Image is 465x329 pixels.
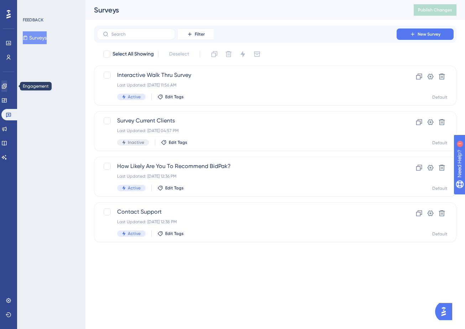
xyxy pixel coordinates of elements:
div: Last Updated: [DATE] 12:38 PM [117,219,376,225]
button: Publish Changes [414,4,456,16]
div: Default [432,186,448,191]
input: Search [111,32,169,37]
button: New Survey [397,28,454,40]
span: Publish Changes [418,7,452,13]
span: Active [128,185,141,191]
span: Active [128,231,141,236]
span: Edit Tags [165,231,184,236]
button: Edit Tags [157,185,184,191]
span: Interactive Walk Thru Survey [117,71,376,79]
span: Edit Tags [165,94,184,100]
button: Deselect [163,48,195,61]
span: Select All Showing [113,50,154,58]
span: Need Help? [17,2,45,10]
span: Deselect [169,50,189,58]
button: Edit Tags [157,231,184,236]
div: Last Updated: [DATE] 11:56 AM [117,82,376,88]
div: 1 [49,4,52,9]
div: Default [432,231,448,237]
button: Filter [178,28,214,40]
div: Last Updated: [DATE] 12:36 PM [117,173,376,179]
span: Survey Current Clients [117,116,376,125]
span: Edit Tags [165,185,184,191]
button: Edit Tags [161,140,187,145]
span: New Survey [418,31,440,37]
span: Contact Support [117,208,376,216]
div: Default [432,94,448,100]
div: FEEDBACK [23,17,43,23]
button: Surveys [23,31,47,44]
iframe: UserGuiding AI Assistant Launcher [435,301,456,322]
span: Inactive [128,140,144,145]
span: Edit Tags [169,140,187,145]
span: Active [128,94,141,100]
span: How Likely Are You To Recommend BidPak? [117,162,376,171]
button: Edit Tags [157,94,184,100]
div: Surveys [94,5,396,15]
div: Last Updated: [DATE] 04:57 PM [117,128,376,134]
span: Filter [195,31,205,37]
div: Default [432,140,448,146]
